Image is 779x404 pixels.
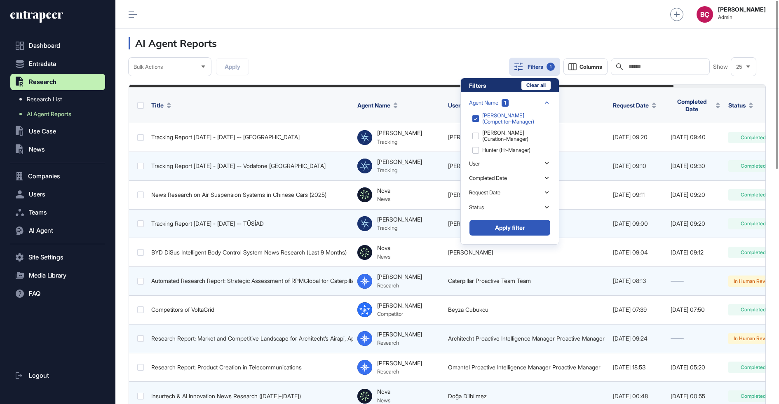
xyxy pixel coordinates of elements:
[728,333,778,344] div: In Human Review
[671,163,720,169] div: [DATE] 09:30
[528,63,555,71] div: Filters
[613,102,649,109] span: Request Date
[448,335,605,342] a: Architecht Proactive Intelligence Manager Proactive Manager
[671,393,720,399] div: [DATE] 00:55
[448,277,531,284] a: Caterpillar Proactive Team Team
[563,58,608,75] button: Columns
[377,196,390,202] div: News
[10,186,105,203] button: Users
[10,123,105,140] button: Use Case
[151,278,349,284] div: Automated Research Report: Strategic Assessment of RPMGlobal for Caterpillar’s Digital Mining Amb...
[469,99,509,107] div: Agent Name
[613,163,662,169] div: [DATE] 09:10
[151,163,349,169] div: Tracking Report [DATE] - [DATE] -- Vodafone [GEOGRAPHIC_DATA]
[718,6,766,13] strong: [PERSON_NAME]
[29,290,40,297] span: FAQ
[671,98,720,112] button: Completed Date
[134,64,163,70] span: Bulk Actions
[28,254,63,261] span: Site Settings
[10,285,105,302] button: FAQ
[151,306,349,313] div: Competitors of VoltaGrid
[377,311,422,317] div: Competitor
[448,364,601,371] a: Omantel Proactive Intelligence Manager Proactive Manager
[448,133,493,140] a: [PERSON_NAME]
[29,191,45,198] span: Users
[728,189,778,201] div: Completed
[29,79,56,85] span: Research
[613,220,662,227] div: [DATE] 09:00
[547,63,555,71] div: 1
[671,220,720,227] div: [DATE] 09:20
[357,102,398,109] button: Agent Name
[728,276,778,287] div: In Human Review
[671,134,720,140] div: [DATE] 09:40
[448,191,493,198] a: [PERSON_NAME]
[613,191,662,198] div: [DATE] 09:11
[29,227,53,234] span: AI Agent
[671,191,720,198] div: [DATE] 09:20
[448,102,468,109] button: User
[377,331,422,338] div: [PERSON_NAME]
[671,306,720,313] div: [DATE] 07:50
[377,302,422,309] div: [PERSON_NAME]
[613,249,662,256] div: [DATE] 09:04
[10,74,105,90] button: Research
[728,390,778,402] div: Completed
[10,168,105,184] button: Companies
[448,249,493,256] a: [PERSON_NAME]
[728,362,778,373] div: Completed
[613,335,662,342] div: [DATE] 09:24
[151,249,349,256] div: BYD DiSus Intelligent Body Control System News Research (Last 9 Months)
[10,56,105,72] button: Entradata
[613,393,662,399] div: [DATE] 00:48
[521,81,551,90] button: Clear all
[29,61,56,67] span: Entradata
[728,218,778,229] div: Completed
[29,209,47,216] span: Teams
[129,37,217,49] h3: AI Agent Reports
[377,282,422,289] div: Research
[377,224,422,231] div: Tracking
[728,160,778,172] div: Completed
[377,388,390,395] div: Nova
[509,58,560,76] button: Filters1
[377,216,422,223] div: [PERSON_NAME]
[151,134,349,140] div: Tracking Report [DATE] - [DATE] -- [GEOGRAPHIC_DATA]
[10,367,105,384] a: Logout
[613,102,656,109] button: Request Date
[736,64,742,70] span: 25
[613,134,662,140] div: [DATE] 09:20
[377,167,422,173] div: Tracking
[502,99,509,107] span: 1
[10,249,105,266] button: Site Settings
[151,220,349,227] div: Tracking Report [DATE] - [DATE] -- TÜSİAD
[27,111,71,117] span: AI Agent Reports
[613,364,662,371] div: [DATE] 18:53
[377,339,422,346] div: Research
[377,159,422,165] div: [PERSON_NAME]
[151,364,349,371] div: Research Report: Product Creation in Telecommunications
[377,245,390,251] div: Nova
[377,253,390,260] div: News
[469,175,507,181] div: Completed Date
[10,37,105,54] a: Dashboard
[29,146,45,153] span: News
[10,204,105,221] button: Teams
[28,173,60,180] span: Companies
[377,138,422,145] div: Tracking
[469,161,480,167] div: User
[697,6,713,23] button: BÇ
[613,278,662,284] div: [DATE] 08:13
[728,102,753,109] button: Status
[377,368,422,375] div: Research
[357,102,390,109] span: Agent Name
[671,364,720,371] div: [DATE] 05:20
[469,220,551,236] button: Apply filter
[29,372,49,379] span: Logout
[469,204,484,210] div: Status
[728,132,778,143] div: Completed
[671,249,720,256] div: [DATE] 09:12
[580,64,602,70] span: Columns
[377,130,422,136] div: [PERSON_NAME]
